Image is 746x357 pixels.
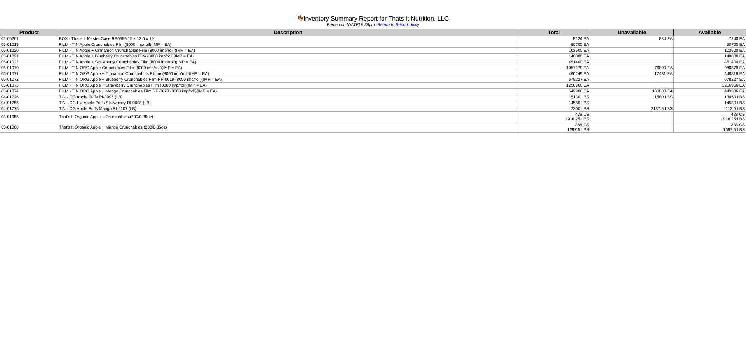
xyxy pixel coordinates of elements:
[674,77,746,83] td: 678227 EA
[0,122,58,133] td: 03-01068
[590,106,674,112] td: 2187.5 LBS
[674,89,746,94] td: 449906 EA
[674,122,746,133] td: 388 CS 1697.5 LBS
[674,106,746,112] td: 112.5 LBS
[518,77,590,83] td: 678227 EA
[518,65,590,71] td: 1057179 EA
[674,48,746,54] td: 103500 EA
[0,106,58,112] td: 04-01775
[518,122,590,133] td: 388 CS 1697.5 LBS
[0,71,58,77] td: 05-01071
[674,29,746,36] th: Available
[0,54,58,59] td: 05-01021
[518,36,590,42] td: 8124 EA
[58,59,518,65] td: FILM - TIN Apple + Strawberry Crunchables Film (8000 imp/roll)(IMP = EA)
[674,94,746,100] td: 13450 LBS
[0,48,58,54] td: 05-01020
[674,100,746,106] td: 14580 LBS
[58,100,518,106] td: TIN - OG LM Apple Puffs Strawberry RI-0098 (LB)
[518,59,590,65] td: 451400 EA
[674,36,746,42] td: 7240 EA
[58,89,518,94] td: FILM - TIN ORG Apple + Mango Crunchables Film RP-0620 (8000 imp/roll)(IMP = EA)
[590,65,674,71] td: 76800 EA
[518,42,590,48] td: 50700 EA
[0,65,58,71] td: 05-01070
[674,65,746,71] td: 980379 EA
[674,71,746,77] td: 448818 EA
[58,106,518,112] td: TIN - OG Apple Puffs Mango RI-0107 (LB)
[58,54,518,59] td: FILM - TIN Apple + Blueberry Crunchables Film (8000 imp/roll)(IMP = EA)
[377,23,419,27] a: Return to Report Utility
[518,83,590,89] td: 1256966 EA
[58,29,518,36] th: Description
[58,122,518,133] td: That's It Organic Apple + Mango Crunchables (200/0.35oz)
[518,106,590,112] td: 2300 LBS
[0,100,58,106] td: 04-01755
[0,83,58,89] td: 05-01073
[518,29,590,36] th: Total
[518,100,590,106] td: 14580 LBS
[0,29,58,36] th: Product
[590,89,674,94] td: 100000 EA
[518,112,590,122] td: 438 CS 1916.25 LBS
[58,77,518,83] td: FILM - TIN ORG Apple + Blueberry Crunchables Film RP-0619 (8000 imp/roll)(IMP = EA)
[58,112,518,122] td: That's It Organic Apple + Crunchables (200/0.35oz)
[58,65,518,71] td: FILM - TIN ORG Apple Crunchables Film (8000 imp/roll)(IMP = EA)
[58,83,518,89] td: FILM - TIN ORG Apple + Strawberry Crunchables Film (8000 imp/roll)(IMP = EA)
[518,89,590,94] td: 549906 EA
[518,94,590,100] td: 15130 LBS
[518,71,590,77] td: 466249 EA
[590,29,674,36] th: Unavailable
[58,48,518,54] td: FILM - TIN Apple + Cinnamon Crunchables Film (8000 imp/roll)(IMP = EA)
[0,77,58,83] td: 05-01072
[58,42,518,48] td: FILM - TIN Apple Crunchables Film (8000 imp/roll)(IMP = EA)
[674,59,746,65] td: 451400 EA
[0,89,58,94] td: 05-01074
[0,59,58,65] td: 05-01022
[58,94,518,100] td: TIN - OG Apple Puffs RI-0096 (LB)
[590,36,674,42] td: 884 EA
[0,42,58,48] td: 05-01019
[518,54,590,59] td: 140000 EA
[674,83,746,89] td: 1256966 EA
[0,112,58,122] td: 03-01055
[58,36,518,42] td: BOX - That's It Master Case RP0589 15 x 12.5 x 10
[297,14,303,21] img: graph.gif
[0,94,58,100] td: 04-01726
[674,54,746,59] td: 140000 EA
[518,48,590,54] td: 103500 EA
[590,71,674,77] td: 17431 EA
[674,42,746,48] td: 50700 EA
[674,112,746,122] td: 438 CS 1916.25 LBS
[0,36,58,42] td: 02-00261
[590,94,674,100] td: 1680 LBS
[58,71,518,77] td: FILM - TIN ORG Apple + Cinnamon Crunchables Filmm (8000 imp/roll)(IMP = EA)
